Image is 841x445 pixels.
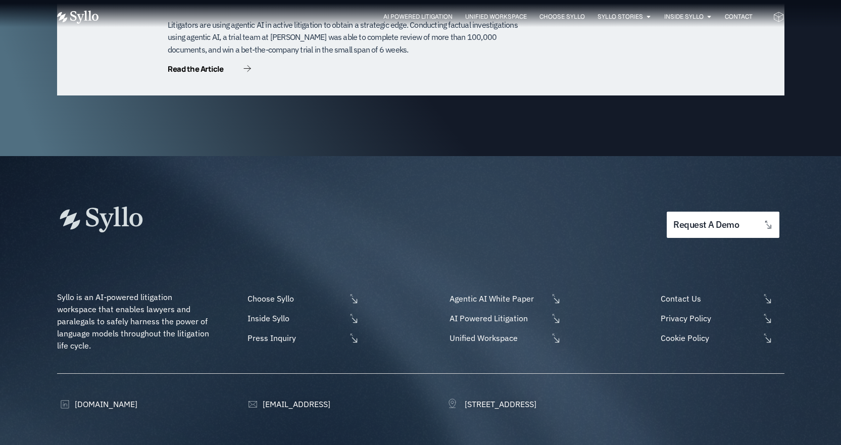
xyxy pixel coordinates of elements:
span: Unified Workspace [447,332,548,344]
span: Cookie Policy [658,332,759,344]
a: Agentic AI White Paper [447,292,561,305]
a: Syllo Stories [598,12,643,21]
a: [EMAIL_ADDRESS] [245,398,330,410]
a: Contact Us [658,292,784,305]
span: Syllo is an AI-powered litigation workspace that enables lawyers and paralegals to safely harness... [57,292,211,351]
a: Privacy Policy [658,312,784,324]
a: Unified Workspace [447,332,561,344]
div: Menu Toggle [119,12,753,22]
a: AI Powered Litigation [447,312,561,324]
img: Vector [57,11,98,24]
span: Privacy Policy [658,312,759,324]
a: Read the Article [168,65,251,75]
span: Read the Article [168,65,223,73]
span: Choose Syllo [245,292,346,305]
span: AI Powered Litigation [447,312,548,324]
a: Choose Syllo [539,12,585,21]
a: AI Powered Litigation [383,12,453,21]
a: [STREET_ADDRESS] [447,398,536,410]
a: Contact [725,12,753,21]
a: Inside Syllo [664,12,704,21]
span: request a demo [673,220,739,230]
nav: Menu [119,12,753,22]
a: [DOMAIN_NAME] [57,398,137,410]
a: Choose Syllo [245,292,359,305]
span: [STREET_ADDRESS] [462,398,536,410]
span: Agentic AI White Paper [447,292,548,305]
a: request a demo [667,212,779,238]
span: Inside Syllo [245,312,346,324]
span: Press Inquiry [245,332,346,344]
div: Litigators are using agentic AI in active litigation to obtain a strategic edge. Conducting factu... [168,19,521,56]
a: Cookie Policy [658,332,784,344]
span: [DOMAIN_NAME] [72,398,137,410]
a: Unified Workspace [465,12,527,21]
span: [EMAIL_ADDRESS] [260,398,330,410]
span: Contact Us [658,292,759,305]
a: Press Inquiry [245,332,359,344]
a: Inside Syllo [245,312,359,324]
